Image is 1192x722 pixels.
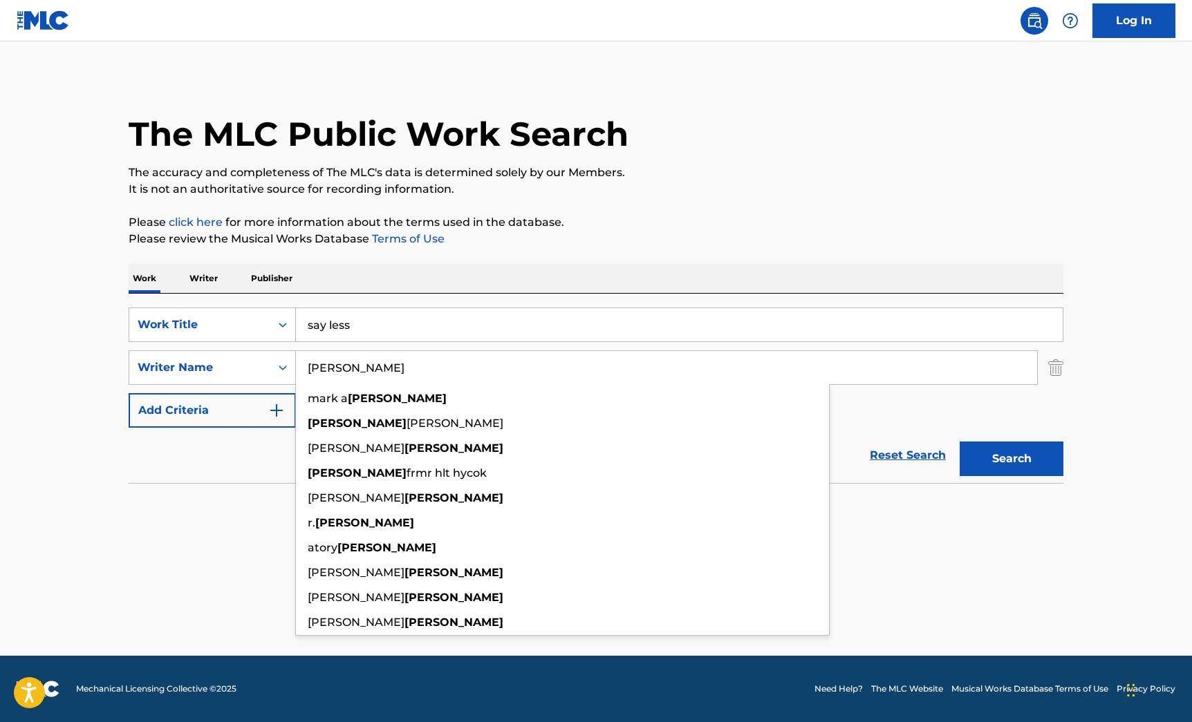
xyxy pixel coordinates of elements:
[1092,3,1175,38] a: Log In
[247,264,297,293] p: Publisher
[871,683,943,695] a: The MLC Website
[129,181,1063,198] p: It is not an authoritative source for recording information.
[337,541,436,554] strong: [PERSON_NAME]
[308,417,407,430] strong: [PERSON_NAME]
[1021,7,1048,35] a: Public Search
[404,616,503,629] strong: [PERSON_NAME]
[1117,683,1175,695] a: Privacy Policy
[308,466,407,479] strong: [PERSON_NAME]
[863,440,953,471] a: Reset Search
[1127,669,1135,711] div: Drag
[814,683,863,695] a: Need Help?
[348,392,447,405] strong: [PERSON_NAME]
[1026,12,1043,29] img: search
[76,683,236,695] span: Mechanical Licensing Collective © 2025
[129,214,1063,231] p: Please for more information about the terms used in the database.
[404,441,503,455] strong: [PERSON_NAME]
[308,566,404,579] span: [PERSON_NAME]
[129,393,296,428] button: Add Criteria
[369,232,445,245] a: Terms of Use
[407,466,487,479] span: frmr hlt hycok
[129,164,1063,181] p: The accuracy and completeness of The MLC's data is determined solely by our Members.
[129,231,1063,247] p: Please review the Musical Works Database
[138,316,262,333] div: Work Title
[315,516,414,529] strong: [PERSON_NAME]
[308,491,404,504] span: [PERSON_NAME]
[169,216,223,229] a: click here
[951,683,1108,695] a: Musical Works Database Terms of Use
[308,541,337,554] span: atory
[129,307,1063,483] form: Search Form
[185,264,222,293] p: Writer
[1056,7,1084,35] div: Help
[308,392,348,405] span: mark a
[17,10,70,30] img: MLC Logo
[129,113,628,155] h1: The MLC Public Work Search
[138,359,262,376] div: Writer Name
[129,264,160,293] p: Work
[308,616,404,629] span: [PERSON_NAME]
[308,591,404,604] span: [PERSON_NAME]
[1123,656,1192,722] iframe: Chat Widget
[404,566,503,579] strong: [PERSON_NAME]
[407,417,503,430] span: [PERSON_NAME]
[268,402,285,419] img: 9d2ae6d4665cec9f34b9.svg
[960,441,1063,476] button: Search
[308,441,404,455] span: [PERSON_NAME]
[17,681,59,697] img: logo
[404,491,503,504] strong: [PERSON_NAME]
[1048,350,1063,385] img: Delete Criterion
[404,591,503,604] strong: [PERSON_NAME]
[1062,12,1079,29] img: help
[308,516,315,529] span: r.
